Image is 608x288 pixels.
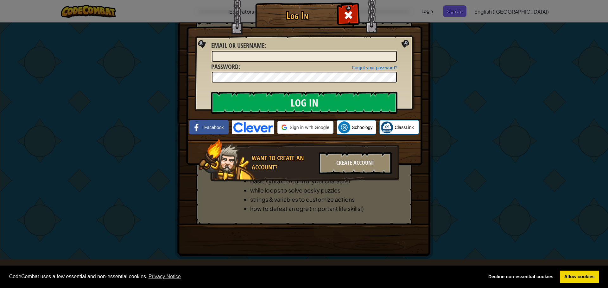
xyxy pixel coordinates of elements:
h1: Log In [257,10,338,21]
img: classlink-logo-small.png [381,121,393,133]
label: : [211,41,266,50]
label: : [211,62,240,71]
img: schoology.png [338,121,350,133]
span: Email or Username [211,41,265,50]
a: Forgot your password? [352,65,397,70]
div: Sign in with Google [277,121,333,134]
img: clever-logo-blue.png [232,120,274,134]
a: allow cookies [560,271,599,283]
span: CodeCombat uses a few essential and non-essential cookies. [9,272,479,281]
div: Want to create an account? [252,154,315,172]
input: Log In [211,92,397,114]
div: Create Account [319,152,392,174]
span: Schoology [352,124,372,131]
span: Facebook [204,124,224,131]
span: ClassLink [395,124,414,131]
a: deny cookies [484,271,558,283]
span: Sign in with Google [290,124,329,131]
a: learn more about cookies [148,272,182,281]
span: Password [211,62,238,71]
img: facebook_small.png [191,121,203,133]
